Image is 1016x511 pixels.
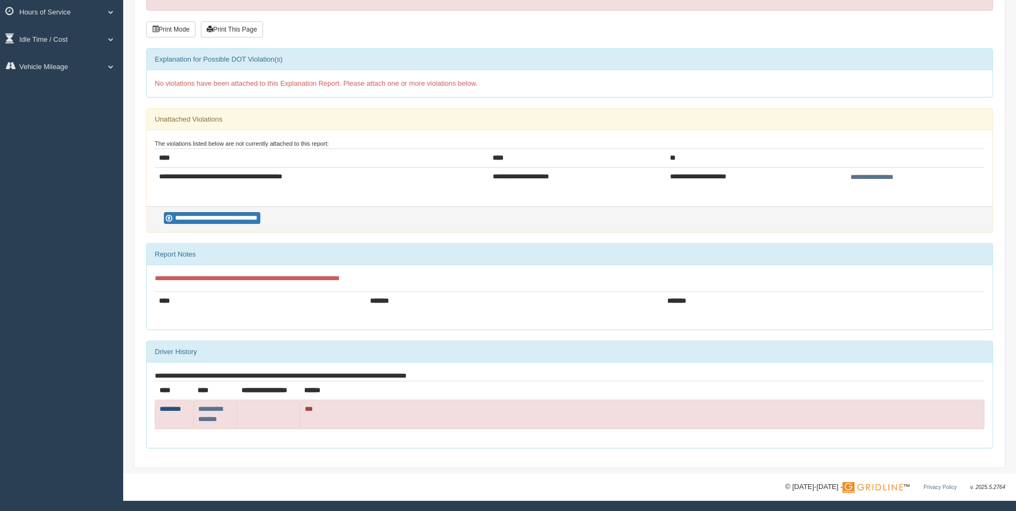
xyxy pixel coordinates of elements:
[147,341,992,363] div: Driver History
[842,482,903,493] img: Gridline
[146,21,195,37] button: Print Mode
[970,484,1005,490] span: v. 2025.5.2764
[147,49,992,70] div: Explanation for Possible DOT Violation(s)
[147,109,992,130] div: Unattached Violations
[923,484,957,490] a: Privacy Policy
[147,244,992,265] div: Report Notes
[785,482,1005,493] div: © [DATE]-[DATE] - ™
[155,140,329,147] small: The violations listed below are not currently attached to this report:
[155,79,478,87] span: No violations have been attached to this Explanation Report. Please attach one or more violations...
[201,21,263,37] button: Print This Page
